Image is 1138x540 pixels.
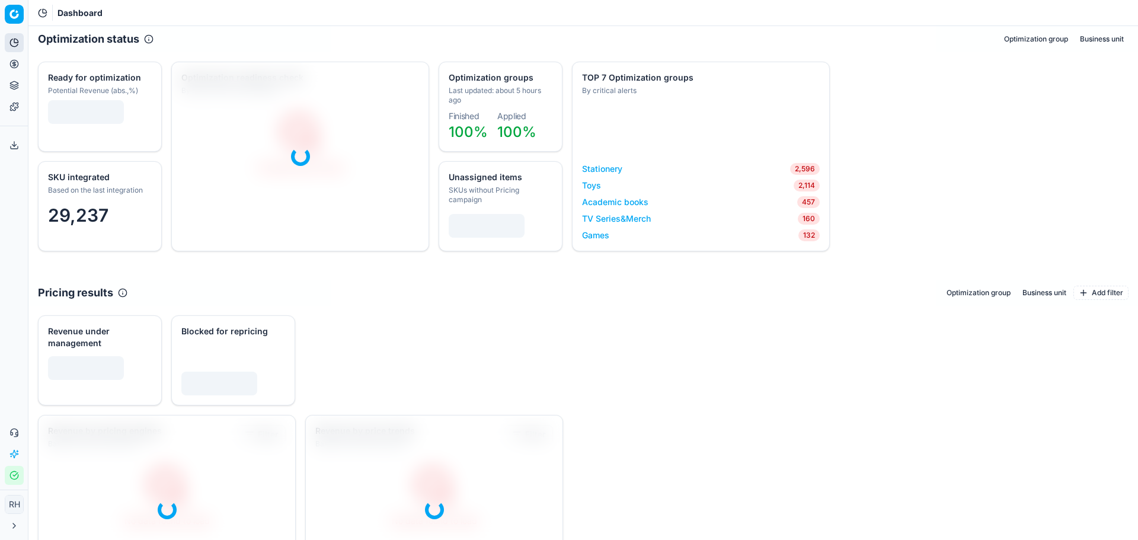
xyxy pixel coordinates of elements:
span: 457 [797,196,820,208]
a: TV Series&Merch [582,213,651,225]
a: Toys [582,180,601,191]
a: Academic books [582,196,648,208]
div: Ready for optimization [48,72,149,84]
div: Last updated: about 5 hours ago [449,86,550,105]
div: Potential Revenue (abs.,%) [48,86,149,95]
dt: Finished [449,112,488,120]
span: 2,596 [790,163,820,175]
button: Business unit [1075,32,1129,46]
span: 2,114 [794,180,820,191]
div: TOP 7 Optimization groups [582,72,817,84]
span: 160 [798,213,820,225]
nav: breadcrumb [57,7,103,19]
a: Stationery [582,163,622,175]
span: 29,237 [48,205,108,226]
div: Blocked for repricing [181,325,283,337]
span: 100% [497,123,536,140]
div: Optimization groups [449,72,550,84]
span: RH [5,496,23,513]
button: RH [5,495,24,514]
div: Unassigned items [449,171,550,183]
button: Optimization group [942,286,1015,300]
h2: Pricing results [38,285,113,301]
span: 100% [449,123,488,140]
button: Optimization group [999,32,1073,46]
div: Revenue under management [48,325,149,349]
h2: Optimization status [38,31,139,47]
div: SKUs without Pricing campaign [449,186,550,205]
div: By critical alerts [582,86,817,95]
div: SKU integrated [48,171,149,183]
span: 132 [798,229,820,241]
button: Business unit [1018,286,1071,300]
span: Dashboard [57,7,103,19]
div: Based on the last integration [48,186,149,195]
dt: Applied [497,112,536,120]
a: Games [582,229,609,241]
button: Add filter [1073,286,1129,300]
